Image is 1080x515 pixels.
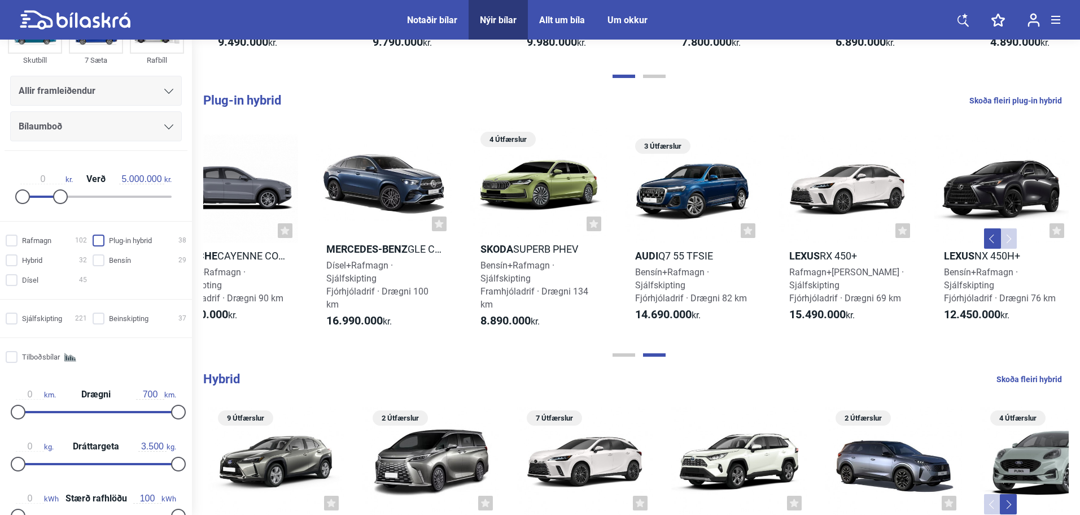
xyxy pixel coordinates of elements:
b: 9.790.000 [373,35,423,49]
span: 4 Útfærslur [486,132,530,147]
b: 12.450.000 [944,308,1000,321]
b: Lexus [789,250,820,262]
button: Previous [984,228,1001,249]
a: Nýir bílar [480,15,517,25]
span: 2 Útfærslur [378,410,422,426]
span: kr. [326,314,392,328]
b: 15.490.000 [789,308,846,321]
b: 4.890.000 [990,35,1040,49]
a: Um okkur [607,15,648,25]
span: Bensín+Rafmagn · Sjálfskipting Fjórhjóladrif · Drægni 76 km [944,267,1056,304]
span: kr. [836,36,895,49]
span: kr. [789,308,855,322]
span: kr. [944,308,1009,322]
b: Lexus [944,250,974,262]
span: Dráttargeta [70,442,122,451]
button: Next [1000,494,1017,514]
h2: RX 450+ [779,249,916,262]
b: 14.690.000 [635,308,692,321]
b: Plug-in hybrid [203,93,281,107]
span: kWh [133,494,176,504]
span: Sjálfskipting [22,313,62,324]
span: Hybrid [22,254,42,266]
b: Hybrid [203,372,240,386]
span: Rafmagn+[PERSON_NAME] · Sjálfskipting Fjórhjóladrif · Drægni 69 km [789,267,904,304]
span: kr. [527,36,586,49]
span: Plug-in hybrid [109,235,152,246]
span: kr. [635,308,701,322]
button: Page 2 [643,353,666,357]
b: Skoda [480,243,513,255]
span: km. [136,390,176,400]
b: 9.490.000 [218,35,268,49]
span: Verð [84,175,108,184]
span: 221 [75,313,87,324]
span: kg. [138,442,176,452]
span: 45 [79,274,87,286]
b: 7.800.000 [681,35,732,49]
span: 102 [75,235,87,246]
span: Bensín+Rafmagn · Sjálfskipting Fjórhjóladrif · Drægni 82 km [635,267,747,304]
div: 7 Sæta [69,54,123,67]
span: 32 [79,254,87,266]
span: km. [16,390,56,400]
span: 4 Útfærslur [996,410,1040,426]
span: kr. [990,36,1050,49]
h2: Q7 55 TFSIe [625,249,762,262]
b: 6.890.000 [836,35,886,49]
h2: Cayenne Coupe E-Hybrid [161,249,298,262]
span: kr. [681,36,741,49]
span: kr. [119,174,172,184]
a: PorscheCayenne Coupe E-HybridBensín+Rafmagn · SjálfskiptingFjórhjóladrif · Drægni 90 km18.950.000kr. [161,128,298,338]
span: Stærð rafhlöðu [63,494,130,503]
img: user-login.svg [1027,13,1040,27]
button: Page 1 [613,75,635,78]
a: Skoða fleiri hybrid [996,372,1062,387]
button: Next [1000,228,1017,249]
div: Skutbíll [8,54,62,67]
a: Skoða fleiri plug-in hybrid [969,93,1062,108]
a: Mercedes-BenzGLE Coupé 350 de 4MATICDísel+Rafmagn · SjálfskiptingFjórhjóladrif · Drægni 100 km16.... [316,128,453,338]
button: Previous [984,494,1001,514]
span: Tilboðsbílar [22,351,60,363]
b: Mercedes-Benz [326,243,408,255]
span: kWh [16,494,59,504]
span: Bensín [109,254,131,266]
b: 8.890.000 [480,314,531,327]
span: kr. [20,174,73,184]
a: Notaðir bílar [407,15,457,25]
span: kr. [218,36,277,49]
span: kr. [373,36,432,49]
a: LexusRX 450+Rafmagn+[PERSON_NAME] · SjálfskiptingFjórhjóladrif · Drægni 69 km15.490.000kr. [779,128,916,338]
span: kr. [172,308,237,322]
span: 2 Útfærslur [841,410,885,426]
span: Drægni [78,390,113,399]
h2: Superb PHEV [470,243,607,256]
a: Allt um bíla [539,15,585,25]
a: 3 ÚtfærslurAudiQ7 55 TFSIeBensín+Rafmagn · SjálfskiptingFjórhjóladrif · Drægni 82 km14.690.000kr. [625,128,762,338]
span: kr. [480,314,540,328]
span: Bensín+Rafmagn · Sjálfskipting Fjórhjóladrif · Drægni 90 km [172,267,283,304]
button: Page 1 [613,353,635,357]
span: Bílaumboð [19,119,62,135]
span: Bensín+Rafmagn · Sjálfskipting Framhjóladrif · Drægni 134 km [480,260,588,310]
span: 7 Útfærslur [532,410,576,426]
span: Dísel [22,274,38,286]
a: LexusNX 450h+Bensín+Rafmagn · SjálfskiptingFjórhjóladrif · Drægni 76 km12.450.000kr. [934,128,1070,338]
span: 29 [178,254,186,266]
h2: GLE Coupé 350 de 4MATIC [316,243,453,256]
span: Allir framleiðendur [19,83,95,99]
span: 9 Útfærslur [224,410,268,426]
a: 4 ÚtfærslurSkodaSuperb PHEVBensín+Rafmagn · SjálfskiptingFramhjóladrif · Drægni 134 km8.890.000kr. [470,128,607,338]
button: Page 2 [643,75,666,78]
div: Rafbíll [130,54,184,67]
b: Audi [635,250,658,262]
span: Rafmagn [22,235,51,246]
span: 3 Útfærslur [641,139,685,154]
span: 37 [178,313,186,324]
h2: NX 450h+ [934,249,1070,262]
span: kg. [16,442,54,452]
